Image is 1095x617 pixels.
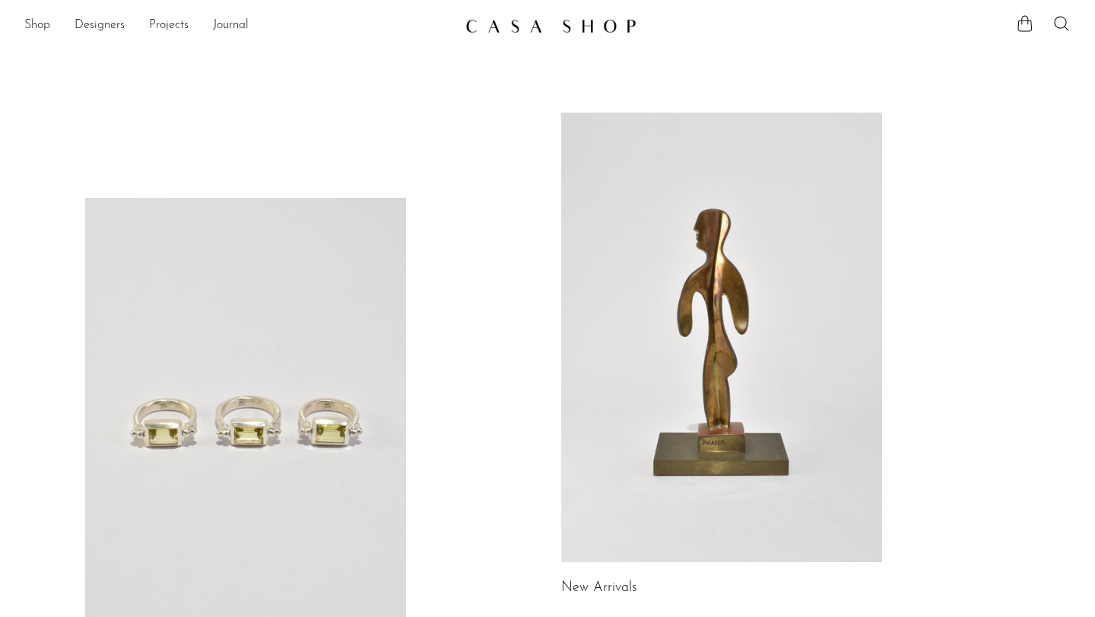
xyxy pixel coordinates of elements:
a: Projects [149,16,189,36]
a: Journal [213,16,249,36]
a: Shop [24,16,50,36]
ul: NEW HEADER MENU [24,13,453,39]
a: Designers [75,16,125,36]
nav: Desktop navigation [24,13,453,39]
a: New Arrivals [561,581,637,595]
